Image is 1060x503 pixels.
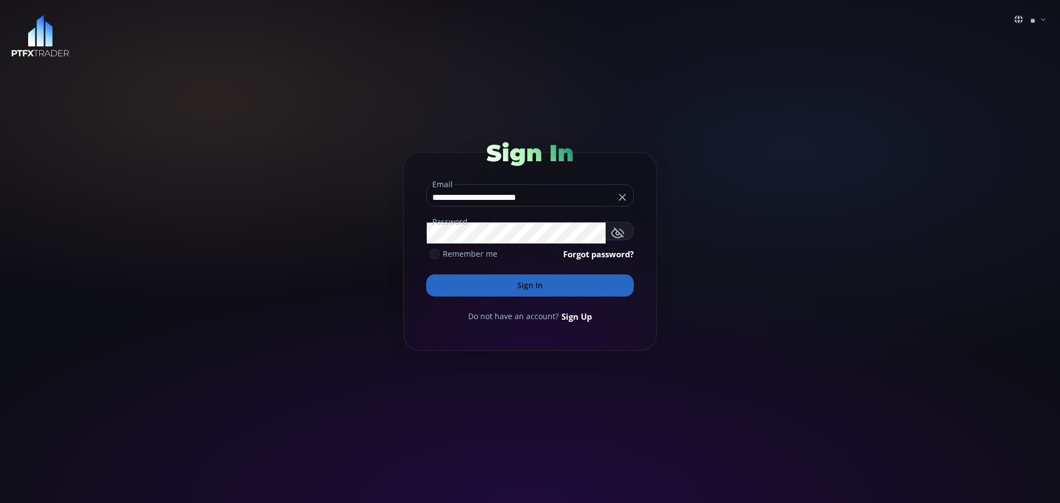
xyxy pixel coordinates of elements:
[486,139,574,167] span: Sign In
[11,15,70,57] img: LOGO
[561,310,592,322] a: Sign Up
[426,310,634,322] div: Do not have an account?
[443,248,497,260] span: Remember me
[426,274,634,296] button: Sign In
[563,248,634,260] a: Forgot password?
